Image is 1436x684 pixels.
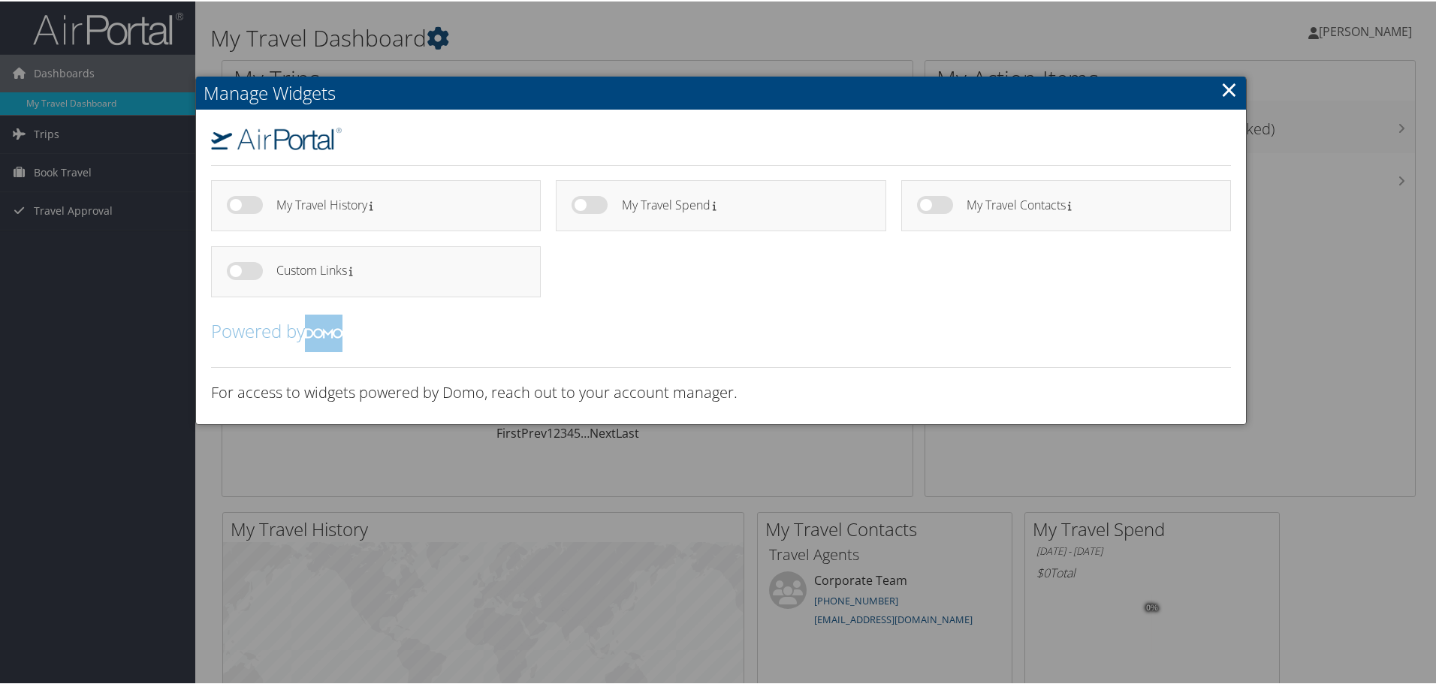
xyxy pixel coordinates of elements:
[211,381,1231,402] h3: For access to widgets powered by Domo, reach out to your account manager.
[967,197,1204,210] h4: My Travel Contacts
[196,75,1246,108] h2: Manage Widgets
[276,197,514,210] h4: My Travel History
[276,263,514,276] h4: Custom Links
[622,197,859,210] h4: My Travel Spend
[1220,73,1238,103] a: Close
[305,313,342,351] img: domo-logo.png
[211,126,342,149] img: airportal-logo.png
[211,313,1231,351] h2: Powered by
